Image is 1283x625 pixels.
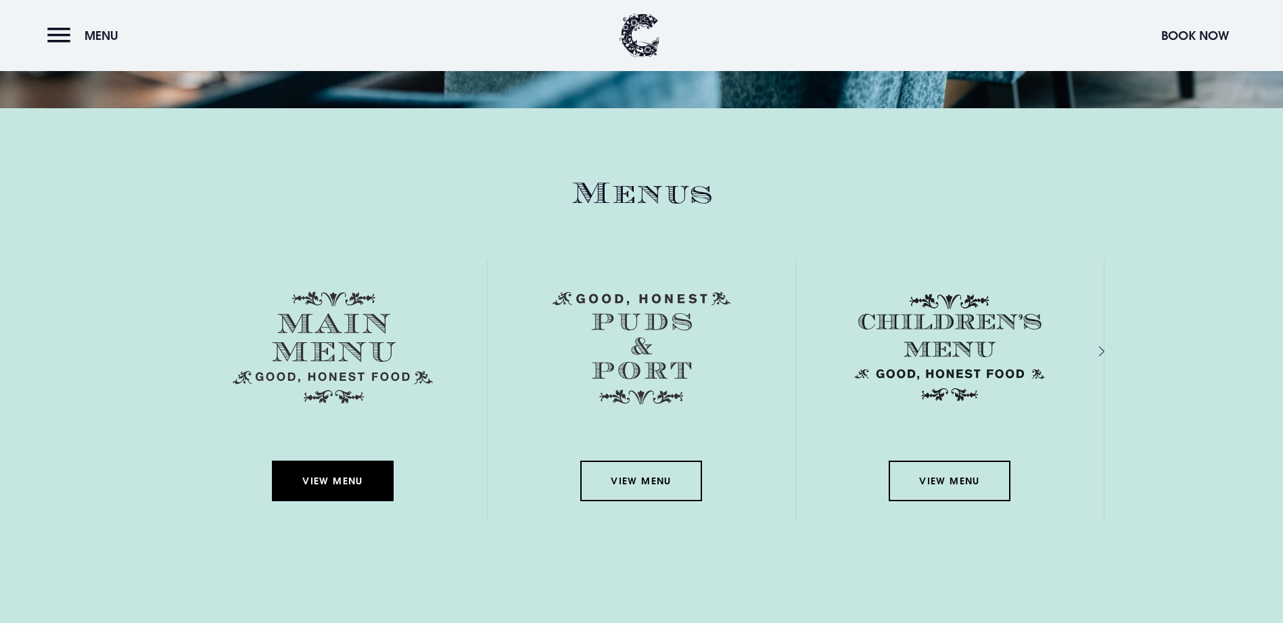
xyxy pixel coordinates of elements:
[1154,21,1236,50] button: Book Now
[179,176,1104,212] h2: Menus
[849,292,1050,404] img: Childrens Menu 1
[620,14,660,57] img: Clandeboye Lodge
[272,461,394,501] a: View Menu
[580,461,702,501] a: View Menu
[85,28,118,43] span: Menu
[47,21,125,50] button: Menu
[1081,342,1094,361] div: Next slide
[553,292,730,405] img: Menu puds and port
[233,292,433,404] img: Menu main menu
[889,461,1010,501] a: View Menu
